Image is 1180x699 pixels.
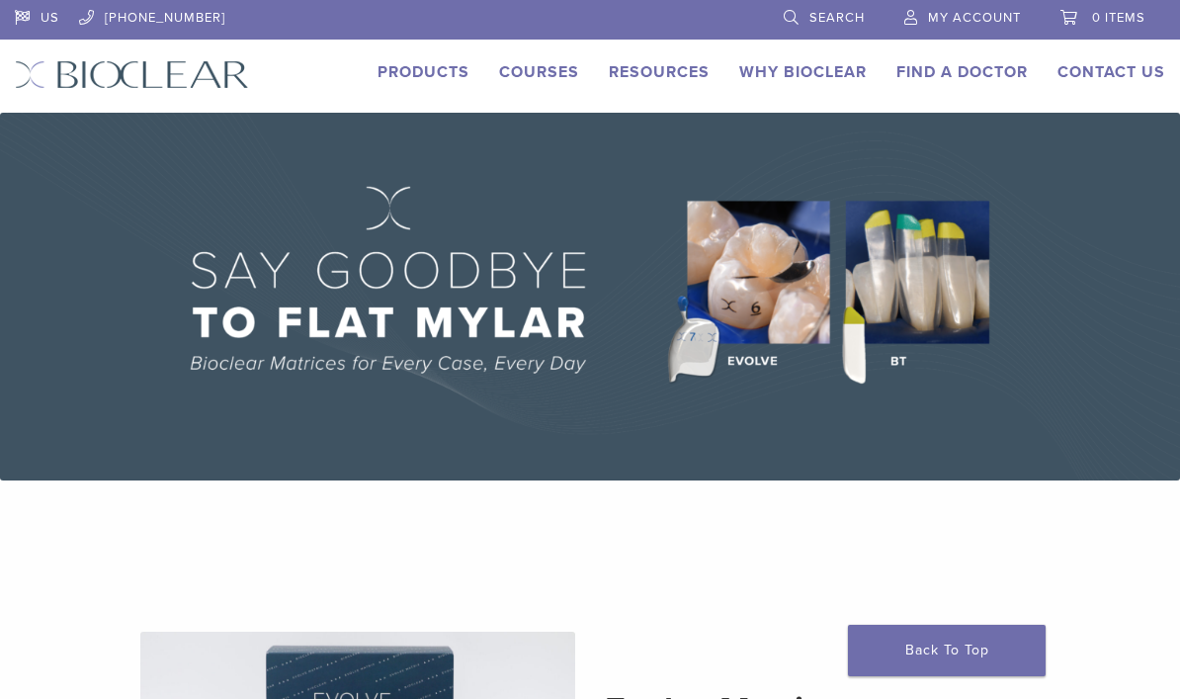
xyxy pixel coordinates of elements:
span: My Account [928,10,1021,26]
a: Find A Doctor [896,62,1028,82]
a: Products [378,62,469,82]
img: Bioclear [15,60,249,89]
a: Courses [499,62,579,82]
span: Search [809,10,865,26]
span: 0 items [1092,10,1145,26]
a: Back To Top [848,625,1046,676]
a: Contact Us [1057,62,1165,82]
a: Resources [609,62,710,82]
a: Why Bioclear [739,62,867,82]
